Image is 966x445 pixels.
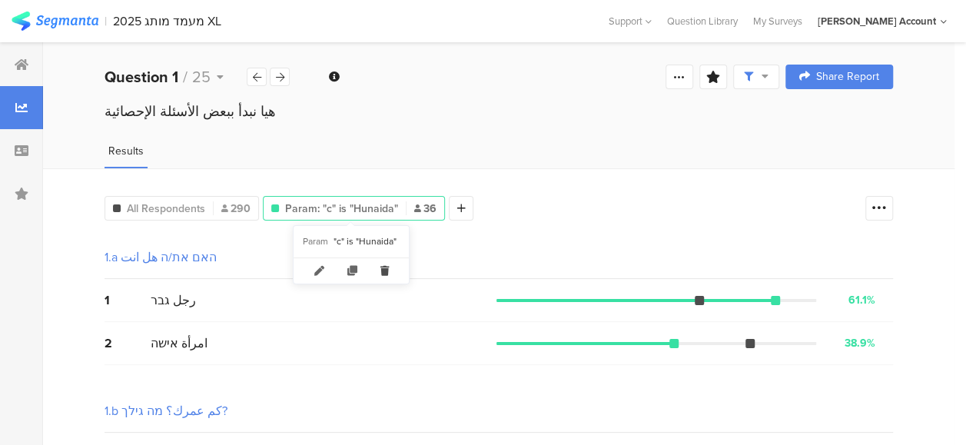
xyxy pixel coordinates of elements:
[285,201,398,217] span: Param: "c" is "Hunaida"
[105,12,107,30] div: |
[105,101,893,121] div: هيا نبدأ ببعض الأسئلة الإحصائية
[127,201,205,217] span: All Respondents
[609,9,652,33] div: Support
[303,235,328,248] div: Param
[105,291,151,309] div: 1
[659,14,745,28] a: Question Library
[105,402,227,420] div: 1.b كم عمرك؟ מה גילך?
[845,335,875,351] div: 38.9%
[105,248,217,266] div: 1.a האם את/ה هل انت
[151,291,196,309] span: رجل גבר
[221,201,251,217] span: 290
[816,71,879,82] span: Share Report
[414,201,437,217] span: 36
[113,14,221,28] div: 2025 מעמד מותג XL
[108,143,144,159] span: Results
[151,334,207,352] span: امرأة אישה
[745,14,810,28] a: My Surveys
[818,14,936,28] div: [PERSON_NAME] Account
[105,65,178,88] b: Question 1
[848,292,875,308] div: 61.1%
[12,12,98,31] img: segmanta logo
[192,65,211,88] span: 25
[105,334,151,352] div: 2
[183,65,188,88] span: /
[334,235,400,248] div: "c" is "Hunaida"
